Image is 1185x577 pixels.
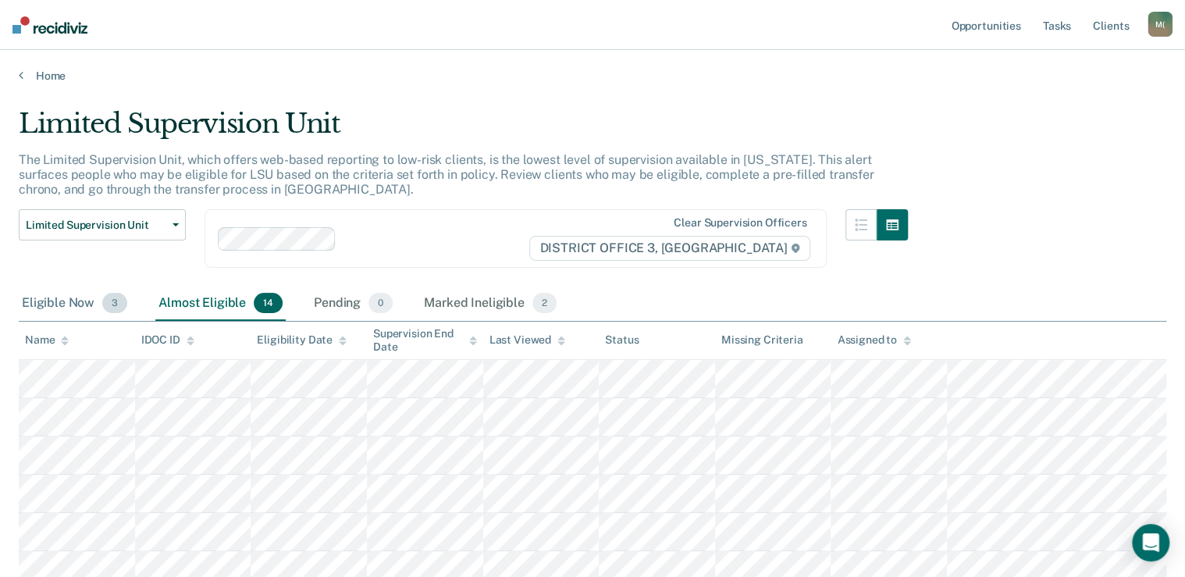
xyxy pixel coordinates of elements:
p: The Limited Supervision Unit, which offers web-based reporting to low-risk clients, is the lowest... [19,152,874,197]
div: Last Viewed [489,333,565,347]
button: M( [1148,12,1173,37]
div: Supervision End Date [373,327,477,354]
div: Name [25,333,69,347]
div: Open Intercom Messenger [1132,524,1169,561]
span: Limited Supervision Unit [26,219,166,232]
div: Clear supervision officers [674,216,806,230]
div: Limited Supervision Unit [19,108,908,152]
div: Almost Eligible14 [155,287,286,321]
div: Assigned to [837,333,910,347]
div: IDOC ID [141,333,194,347]
div: Eligible Now3 [19,287,130,321]
span: 2 [532,293,557,313]
div: Marked Ineligible2 [421,287,560,321]
div: Pending0 [311,287,396,321]
img: Recidiviz [12,16,87,34]
div: Status [605,333,639,347]
span: 0 [368,293,393,313]
button: Limited Supervision Unit [19,209,186,240]
span: DISTRICT OFFICE 3, [GEOGRAPHIC_DATA] [529,236,810,261]
a: Home [19,69,1166,83]
span: 3 [102,293,127,313]
div: Missing Criteria [721,333,803,347]
span: 14 [254,293,283,313]
div: M ( [1148,12,1173,37]
div: Eligibility Date [257,333,347,347]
